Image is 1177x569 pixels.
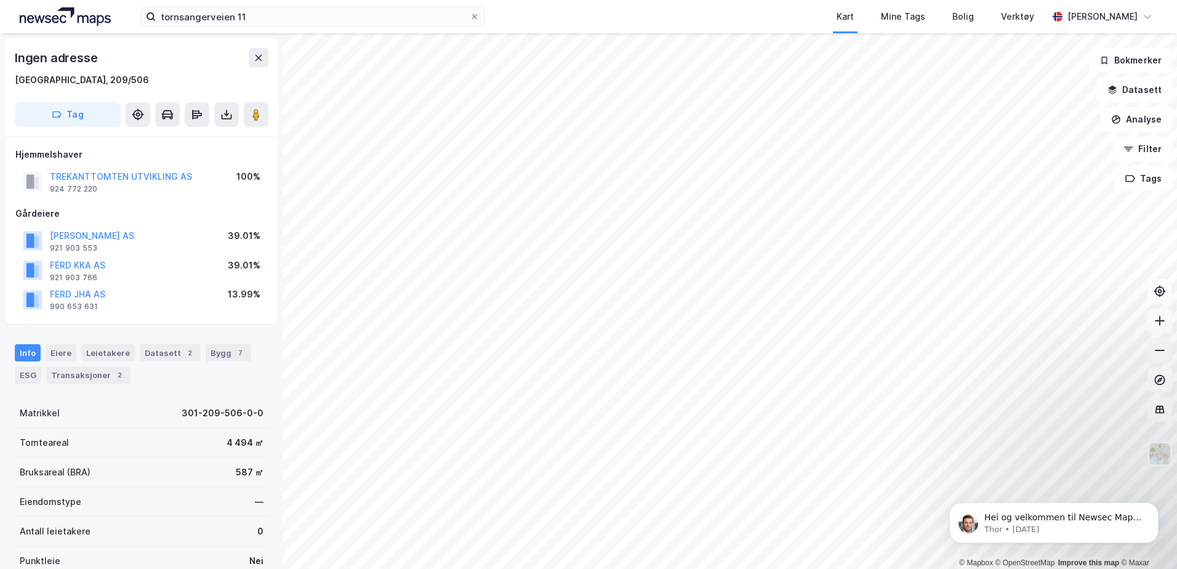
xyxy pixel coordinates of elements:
[50,302,98,312] div: 990 653 631
[50,243,97,253] div: 921 903 553
[1058,559,1119,567] a: Improve this map
[140,344,201,361] div: Datasett
[881,9,925,24] div: Mine Tags
[81,344,135,361] div: Leietakere
[959,559,993,567] a: Mapbox
[837,9,854,24] div: Kart
[1115,166,1172,191] button: Tags
[182,406,263,421] div: 301-209-506-0-0
[236,169,260,184] div: 100%
[995,559,1055,567] a: OpenStreetMap
[15,366,41,384] div: ESG
[15,73,149,87] div: [GEOGRAPHIC_DATA], 209/506
[15,147,268,162] div: Hjemmelshaver
[50,184,97,194] div: 924 772 220
[46,344,76,361] div: Eiere
[50,273,97,283] div: 921 903 766
[206,344,251,361] div: Bygg
[1067,9,1138,24] div: [PERSON_NAME]
[20,435,69,450] div: Tomteareal
[1001,9,1034,24] div: Verktøy
[952,9,974,24] div: Bolig
[20,494,81,509] div: Eiendomstype
[1097,78,1172,102] button: Datasett
[113,369,126,381] div: 2
[15,344,41,361] div: Info
[228,228,260,243] div: 39.01%
[20,7,111,26] img: logo.a4113a55bc3d86da70a041830d287a7e.svg
[228,258,260,273] div: 39.01%
[20,465,90,480] div: Bruksareal (BRA)
[234,347,246,359] div: 7
[227,435,263,450] div: 4 494 ㎡
[236,465,263,480] div: 587 ㎡
[1101,107,1172,132] button: Analyse
[255,494,263,509] div: —
[46,366,131,384] div: Transaksjoner
[15,206,268,221] div: Gårdeiere
[931,477,1177,563] iframe: Intercom notifications message
[20,524,90,539] div: Antall leietakere
[1089,48,1172,73] button: Bokmerker
[1113,137,1172,161] button: Filter
[20,406,60,421] div: Matrikkel
[15,48,100,68] div: Ingen adresse
[249,554,263,568] div: Nei
[228,287,260,302] div: 13.99%
[1148,442,1171,466] img: Z
[156,7,470,26] input: Søk på adresse, matrikkel, gårdeiere, leietakere eller personer
[257,524,263,539] div: 0
[20,554,60,568] div: Punktleie
[183,347,196,359] div: 2
[15,102,121,127] button: Tag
